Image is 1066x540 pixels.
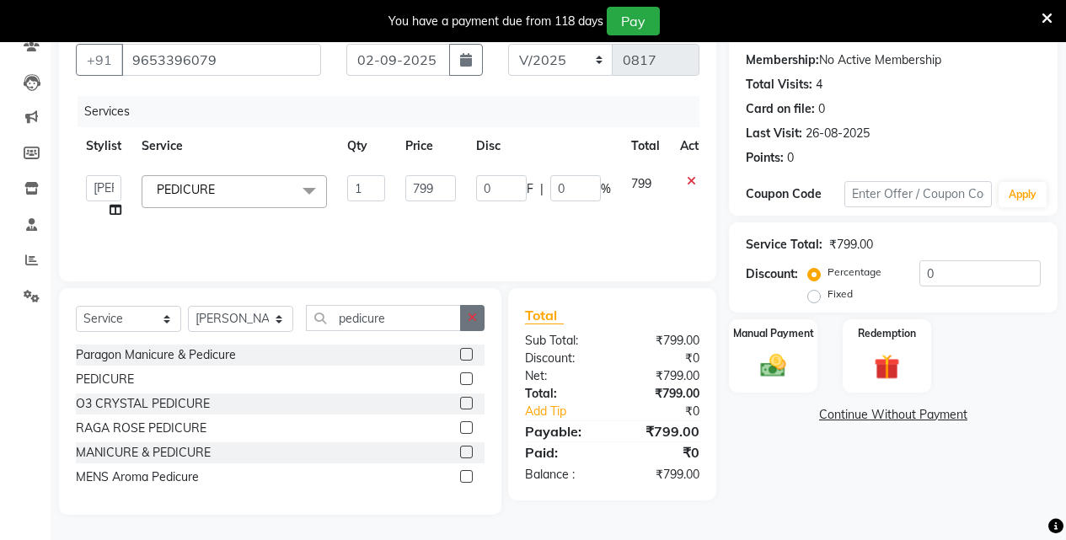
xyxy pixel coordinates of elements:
[612,421,712,441] div: ₹799.00
[816,76,822,94] div: 4
[612,466,712,484] div: ₹799.00
[787,149,794,167] div: 0
[746,51,819,69] div: Membership:
[388,13,603,30] div: You have a payment due from 118 days
[746,51,1041,69] div: No Active Membership
[512,466,613,484] div: Balance :
[512,385,613,403] div: Total:
[733,326,814,341] label: Manual Payment
[512,367,613,385] div: Net:
[76,395,210,413] div: O3 CRYSTAL PEDICURE
[157,182,215,197] span: PEDICURE
[78,96,712,127] div: Services
[512,350,613,367] div: Discount:
[612,332,712,350] div: ₹799.00
[612,442,712,462] div: ₹0
[337,127,395,165] th: Qty
[131,127,337,165] th: Service
[512,421,613,441] div: Payable:
[828,265,881,280] label: Percentage
[612,367,712,385] div: ₹799.00
[858,326,916,341] label: Redemption
[525,307,564,324] span: Total
[527,180,533,198] span: F
[844,181,992,207] input: Enter Offer / Coupon Code
[746,76,812,94] div: Total Visits:
[76,346,236,364] div: Paragon Manicure & Pedicure
[670,127,726,165] th: Action
[866,351,908,382] img: _gift.svg
[540,180,544,198] span: |
[828,286,853,302] label: Fixed
[215,182,222,197] a: x
[621,127,670,165] th: Total
[746,185,844,203] div: Coupon Code
[76,127,131,165] th: Stylist
[121,44,321,76] input: Search by Name/Mobile/Email/Code
[732,406,1054,424] a: Continue Without Payment
[306,305,461,331] input: Search or Scan
[829,236,873,254] div: ₹799.00
[512,332,613,350] div: Sub Total:
[612,350,712,367] div: ₹0
[746,236,822,254] div: Service Total:
[818,100,825,118] div: 0
[76,444,211,462] div: MANICURE & PEDICURE
[746,149,784,167] div: Points:
[601,180,611,198] span: %
[746,125,802,142] div: Last Visit:
[629,403,712,420] div: ₹0
[746,100,815,118] div: Card on file:
[607,7,660,35] button: Pay
[466,127,621,165] th: Disc
[753,351,794,381] img: _cash.svg
[76,44,123,76] button: +91
[76,371,134,388] div: PEDICURE
[395,127,466,165] th: Price
[512,403,629,420] a: Add Tip
[999,182,1047,207] button: Apply
[746,265,798,283] div: Discount:
[806,125,870,142] div: 26-08-2025
[631,176,651,191] span: 799
[76,420,206,437] div: RAGA ROSE PEDICURE
[76,468,199,486] div: MENS Aroma Pedicure
[512,442,613,462] div: Paid:
[612,385,712,403] div: ₹799.00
